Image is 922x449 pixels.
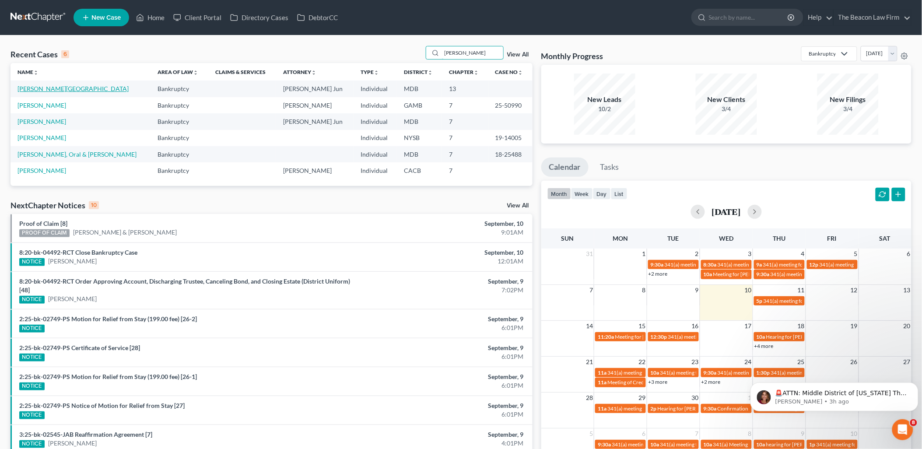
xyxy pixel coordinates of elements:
[283,69,316,75] a: Attorneyunfold_more
[718,261,802,268] span: 341(a) meeting for [PERSON_NAME]
[193,70,198,75] i: unfold_more
[691,393,700,403] span: 30
[592,158,627,177] a: Tasks
[651,261,664,268] span: 9:30a
[507,52,529,58] a: View All
[810,441,816,448] span: 1p
[276,81,354,97] td: [PERSON_NAME] Jun
[612,441,743,448] span: 341(a) meeting for [PERSON_NAME] & [PERSON_NAME]
[598,441,611,448] span: 9:30a
[19,344,140,351] a: 2:25-bk-02749-PS Certificate of Service [28]
[19,354,45,361] div: NOTICE
[397,97,442,113] td: GAMB
[642,428,647,439] span: 6
[713,441,798,448] span: 341(a) Meeting for [PERSON_NAME]
[817,441,901,448] span: 341(a) meeting for [PERSON_NAME]
[18,167,66,174] a: [PERSON_NAME]
[19,431,152,438] a: 3:25-bk-02545-JAB Reaffirmation Agreement [7]
[19,277,350,294] a: 8:20-bk-04492-RCT Order Approving Account, Discharging Trustee, Canceling Bond, and Closing Estat...
[651,333,667,340] span: 12:30p
[598,333,614,340] span: 11:20a
[151,146,208,162] td: Bankruptcy
[694,285,700,295] span: 9
[817,95,879,105] div: New Filings
[665,261,796,268] span: 341(a) meeting for [PERSON_NAME] & [PERSON_NAME]
[797,357,806,367] span: 25
[11,200,99,210] div: NextChapter Notices
[571,188,593,200] button: week
[903,357,911,367] span: 27
[800,249,806,259] span: 4
[18,69,39,75] a: Nameunfold_more
[747,249,753,259] span: 3
[19,220,67,227] a: Proof of Claim [8]
[73,228,177,237] a: [PERSON_NAME] & [PERSON_NAME]
[820,261,904,268] span: 341(a) meeting for [PERSON_NAME]
[757,333,765,340] span: 10a
[361,410,524,419] div: 6:01PM
[361,219,524,228] div: September, 10
[293,10,342,25] a: DebtorCC
[19,411,45,419] div: NOTICE
[354,130,397,146] td: Individual
[276,113,354,130] td: [PERSON_NAME] Jun
[668,235,679,242] span: Tue
[615,333,779,340] span: Meeting for [PERSON_NAME] & [PERSON_NAME] De [PERSON_NAME]
[33,70,39,75] i: unfold_more
[361,277,524,286] div: September, 9
[757,298,763,304] span: 5p
[809,50,836,57] div: Bankruptcy
[853,249,859,259] span: 5
[589,285,594,295] span: 7
[696,105,757,113] div: 3/4
[691,321,700,331] span: 16
[19,229,70,237] div: PROOF OF CLAIM
[361,257,524,266] div: 12:01AM
[442,130,488,146] td: 7
[151,113,208,130] td: Bankruptcy
[766,333,834,340] span: Hearing for [PERSON_NAME]
[817,105,879,113] div: 3/4
[354,113,397,130] td: Individual
[361,69,379,75] a: Typeunfold_more
[561,235,574,242] span: Sun
[311,70,316,75] i: unfold_more
[834,10,911,25] a: The Beacon Law Firm
[226,10,293,25] a: Directory Cases
[19,440,45,448] div: NOTICE
[585,249,594,259] span: 31
[19,325,45,333] div: NOTICE
[442,146,488,162] td: 7
[903,321,911,331] span: 20
[910,419,917,426] span: 8
[361,323,524,332] div: 6:01PM
[880,235,890,242] span: Sat
[613,235,628,242] span: Mon
[691,357,700,367] span: 23
[48,257,97,266] a: [PERSON_NAME]
[449,69,479,75] a: Chapterunfold_more
[541,158,589,177] a: Calendar
[354,162,397,179] td: Individual
[611,188,628,200] button: list
[660,369,745,376] span: 341(a) meeting for [PERSON_NAME]
[827,235,837,242] span: Fri
[718,405,863,412] span: Confirmation hearing for [PERSON_NAME] & [PERSON_NAME]
[754,343,774,349] a: +4 more
[442,81,488,97] td: 13
[709,9,789,25] input: Search by name...
[638,357,647,367] span: 22
[361,401,524,410] div: September, 9
[704,271,712,277] span: 10a
[607,369,692,376] span: 341(a) meeting for [PERSON_NAME]
[892,419,913,440] iframe: Intercom live chat
[574,105,635,113] div: 10/2
[276,162,354,179] td: [PERSON_NAME]
[19,249,137,256] a: 8:20-bk-04492-RCT Close Bankruptcy Case
[719,235,733,242] span: Wed
[651,441,659,448] span: 10a
[773,235,785,242] span: Thu
[607,405,692,412] span: 341(a) meeting for [PERSON_NAME]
